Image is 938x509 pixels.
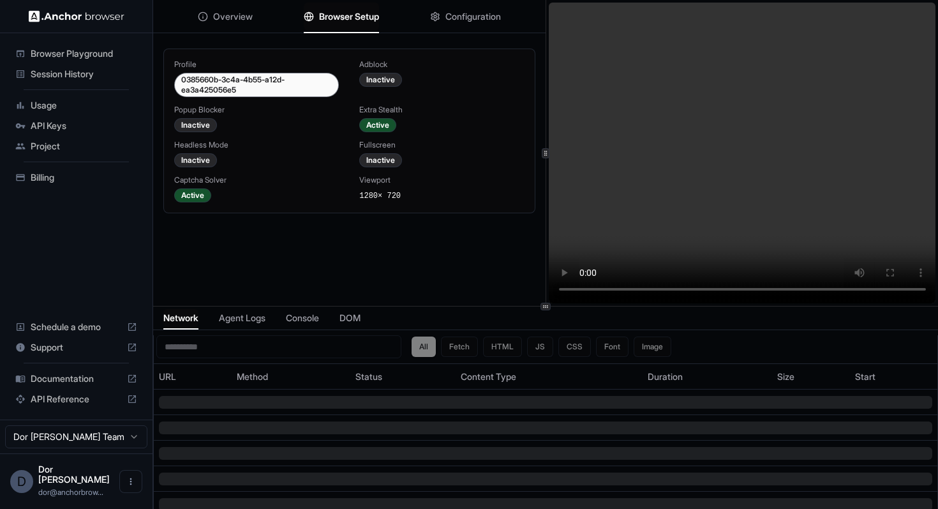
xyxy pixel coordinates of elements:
span: Dor Dankner [38,464,110,485]
img: Anchor Logo [29,10,124,22]
span: Project [31,140,137,153]
div: Session History [10,64,142,84]
span: Network [163,312,198,324]
div: Captcha Solver [174,175,339,185]
div: Browser Playground [10,43,142,64]
div: Content Type [461,370,637,383]
button: Open menu [119,470,142,493]
div: 0385660b-3c4a-4b55-a12d-ea3a425056e5 [174,73,339,97]
div: Project [10,136,142,156]
div: Active [174,188,211,202]
div: Status [355,370,450,383]
div: Headless Mode [174,140,339,150]
div: Start [855,370,932,383]
span: dor@anchorbrowser.io [38,487,103,497]
div: Inactive [359,153,402,167]
div: Inactive [359,73,402,87]
div: Active [359,118,396,132]
span: Browser Playground [31,47,137,60]
span: Schedule a demo [31,321,122,333]
span: Agent Logs [219,312,265,324]
span: Browser Setup [319,10,379,23]
span: Session History [31,68,137,80]
div: Viewport [359,175,524,185]
span: 1280 × 720 [359,192,401,201]
div: Duration [648,370,766,383]
div: Usage [10,95,142,116]
span: Usage [31,99,137,112]
div: Method [237,370,345,383]
div: API Reference [10,389,142,409]
div: Size [777,370,845,383]
span: API Keys [31,119,137,132]
div: Popup Blocker [174,105,339,115]
span: Console [286,312,319,324]
div: Inactive [174,153,217,167]
span: DOM [339,312,361,324]
div: Adblock [359,59,524,70]
div: Billing [10,167,142,188]
span: Overview [213,10,253,23]
div: URL [159,370,227,383]
div: Documentation [10,368,142,389]
div: Schedule a demo [10,317,142,337]
div: Extra Stealth [359,105,524,115]
div: API Keys [10,116,142,136]
div: D [10,470,33,493]
span: Documentation [31,372,122,385]
span: Support [31,341,122,354]
span: API Reference [31,393,122,406]
div: Fullscreen [359,140,524,150]
div: Profile [174,59,339,70]
div: Inactive [174,118,217,132]
div: Support [10,337,142,358]
span: Billing [31,171,137,184]
span: Configuration [445,10,501,23]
